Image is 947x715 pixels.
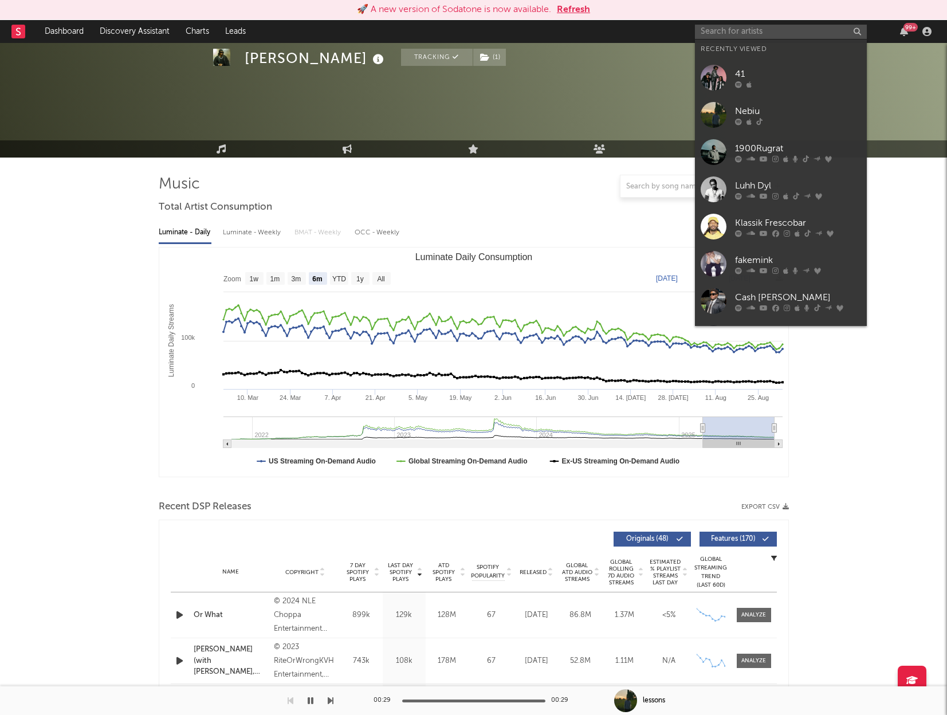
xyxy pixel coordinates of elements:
text: 2. Jun [494,394,512,401]
text: 24. Mar [280,394,301,401]
div: 1900Rugrat [735,142,861,155]
div: 1.37M [606,610,644,621]
text: 7. Apr [324,394,341,401]
div: 128M [429,610,466,621]
div: 743k [343,655,380,667]
div: 86.8M [561,610,600,621]
text: 1m [270,275,280,283]
div: Recently Viewed [701,42,861,56]
text: 16. Jun [535,394,556,401]
div: 99 + [903,23,918,32]
div: Nebiu [735,104,861,118]
text: 1y [356,275,364,283]
text: 28. [DATE] [658,394,688,401]
span: ( 1 ) [473,49,506,66]
a: 41 [695,59,867,96]
text: Luminate Daily Streams [167,304,175,377]
span: Total Artist Consumption [159,201,272,214]
a: Cash [PERSON_NAME] [695,282,867,320]
div: 67 [471,655,512,667]
text: 1w [249,275,258,283]
input: Search by song name or URL [620,182,741,191]
text: Zoom [223,275,241,283]
div: Klassik Frescobar [735,216,861,230]
span: ATD Spotify Plays [429,562,459,583]
span: Last Day Spotify Plays [386,562,416,583]
text: 11. Aug [705,394,726,401]
div: 1.11M [606,655,644,667]
div: lessons [643,696,665,706]
span: Features ( 170 ) [707,536,760,543]
text: 30. Jun [577,394,598,401]
text: 100k [181,334,195,341]
a: Or What [194,610,269,621]
text: Ex-US Streaming On-Demand Audio [561,457,679,465]
div: Global Streaming Trend (Last 60D) [694,555,728,590]
text: 25. Aug [747,394,768,401]
div: [DATE] [517,610,556,621]
text: 3m [291,275,301,283]
div: Name [194,568,269,576]
div: fakemink [735,253,861,267]
a: Leads [217,20,254,43]
div: Luminate - Daily [159,223,211,242]
text: YTD [332,275,345,283]
text: 21. Apr [365,394,385,401]
a: Klassik Frescobar [695,208,867,245]
span: Copyright [285,569,319,576]
span: Released [520,569,547,576]
a: 1900Rugrat [695,133,867,171]
text: All [377,275,384,283]
a: Dashboard [37,20,92,43]
text: Global Streaming On-Demand Audio [408,457,527,465]
button: Tracking [401,49,473,66]
div: OCC - Weekly [355,223,400,242]
a: BlueBucksClan [695,320,867,357]
div: 52.8M [561,655,600,667]
div: 178M [429,655,466,667]
div: © 2023 RiteOrWrongKVH Entertainment, LLC, under exclusive license to Republic Records, a division... [274,641,336,682]
a: fakemink [695,245,867,282]
button: (1) [473,49,506,66]
text: 14. [DATE] [615,394,646,401]
div: 00:29 [551,694,574,708]
text: 5. May [408,394,427,401]
div: 41 [735,67,861,81]
div: 00:29 [374,694,396,708]
svg: Luminate Daily Consumption [159,247,788,477]
button: Refresh [557,3,590,17]
button: Export CSV [741,504,789,510]
a: Luhh Dyl [695,171,867,208]
div: <5% [650,610,688,621]
div: N/A [650,655,688,667]
div: 🚀 A new version of Sodatone is now available. [357,3,551,17]
text: Luminate Daily Consumption [415,252,532,262]
div: 899k [343,610,380,621]
text: US Streaming On-Demand Audio [269,457,376,465]
div: Cash [PERSON_NAME] [735,290,861,304]
span: Global Rolling 7D Audio Streams [606,559,637,586]
span: Originals ( 48 ) [621,536,674,543]
text: 19. May [449,394,472,401]
span: 7 Day Spotify Plays [343,562,373,583]
span: Spotify Popularity [471,563,505,580]
div: Luhh Dyl [735,179,861,192]
input: Search for artists [695,25,867,39]
text: 6m [312,275,322,283]
button: Originals(48) [614,532,691,547]
div: [PERSON_NAME] [245,49,387,68]
div: Luminate - Weekly [223,223,283,242]
text: [DATE] [656,274,678,282]
div: [DATE] [517,655,556,667]
a: Charts [178,20,217,43]
div: 67 [471,610,512,621]
div: 108k [386,655,423,667]
span: Recent DSP Releases [159,500,252,514]
a: [PERSON_NAME] (with [PERSON_NAME], [PERSON_NAME] & [PERSON_NAME]) [194,644,269,678]
a: Nebiu [695,96,867,133]
button: Features(170) [700,532,777,547]
span: Global ATD Audio Streams [561,562,593,583]
span: Estimated % Playlist Streams Last Day [650,559,681,586]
